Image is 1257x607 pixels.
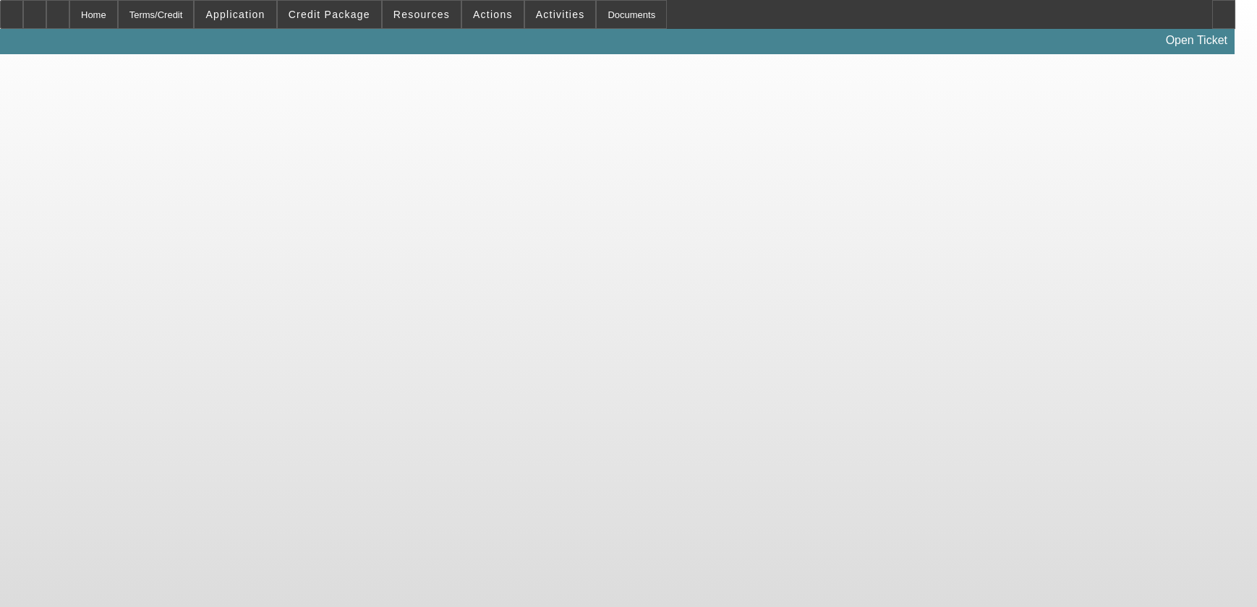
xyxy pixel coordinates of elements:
button: Credit Package [278,1,381,28]
span: Actions [473,9,513,20]
button: Activities [525,1,596,28]
button: Application [195,1,276,28]
a: Open Ticket [1160,28,1233,53]
span: Resources [393,9,450,20]
span: Application [205,9,265,20]
button: Actions [462,1,524,28]
button: Resources [383,1,461,28]
span: Credit Package [289,9,370,20]
span: Activities [536,9,585,20]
